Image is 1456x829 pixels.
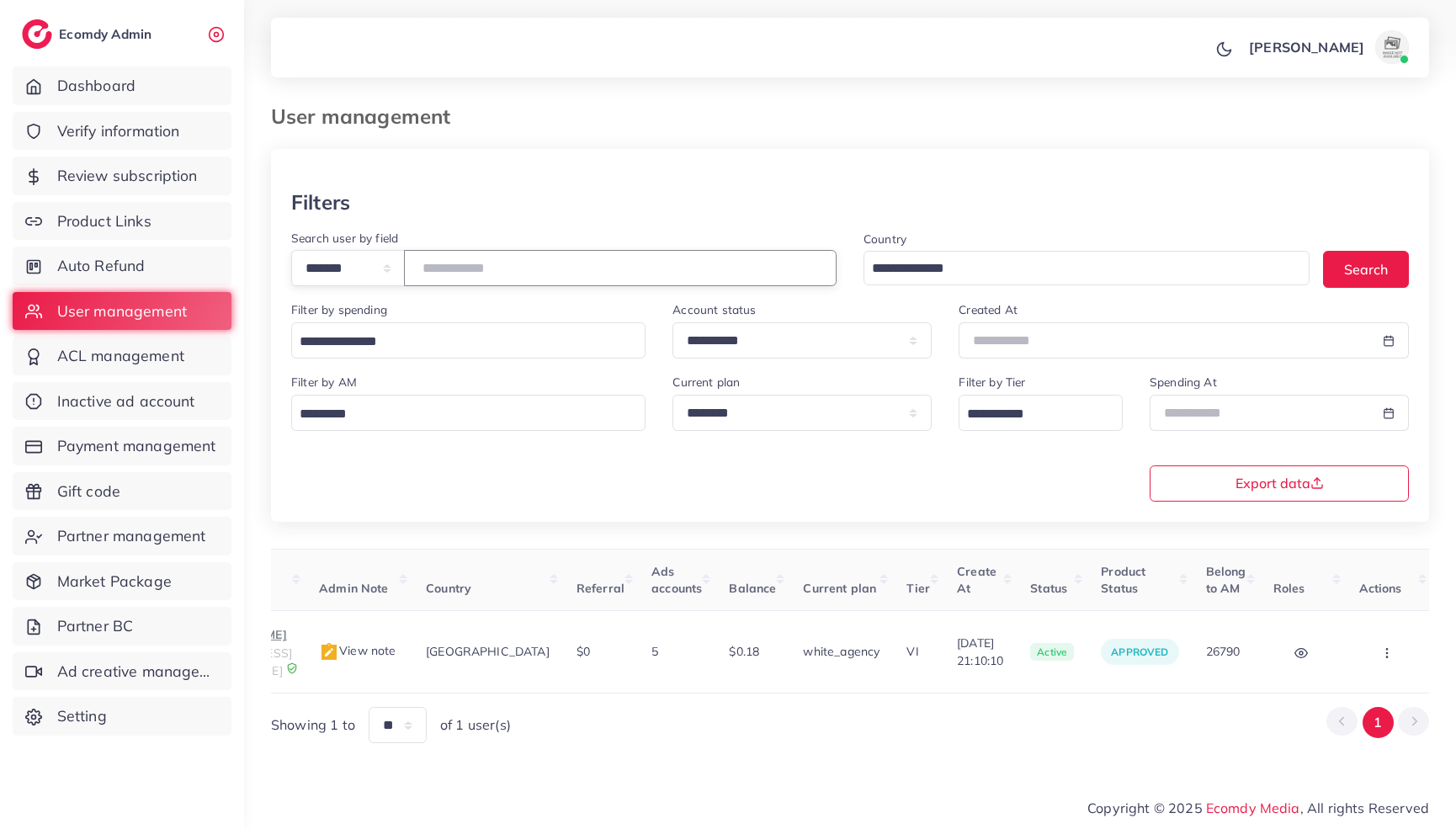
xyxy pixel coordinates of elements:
img: admin_note.cdd0b510.svg [319,642,339,662]
label: Spending At [1150,374,1217,391]
button: Search [1323,251,1409,287]
a: ACL management [13,337,231,375]
span: , All rights Reserved [1300,798,1429,818]
span: $0.18 [729,644,759,659]
a: Auto Refund [13,247,231,285]
a: Setting [13,697,231,736]
span: Ads accounts [651,564,702,596]
label: Filter by spending [291,301,387,318]
span: Partner management [57,525,206,547]
span: Country [426,581,471,596]
a: Ecomdy Media [1206,800,1300,816]
span: User management [57,300,187,322]
span: View note [319,643,396,658]
span: VI [906,644,918,659]
span: Actions [1359,581,1402,596]
input: Search for option [866,256,1288,282]
span: Setting [57,705,107,727]
p: [PERSON_NAME] [1249,37,1364,57]
a: Partner BC [13,607,231,646]
span: Balance [729,581,776,596]
a: [PERSON_NAME]avatar [1240,30,1416,64]
label: Filter by AM [291,374,357,391]
span: Product Links [57,210,151,232]
span: Verify information [57,120,180,142]
span: Inactive ad account [57,391,195,412]
span: Showing 1 to [271,715,355,735]
a: Market Package [13,562,231,601]
button: Go to page 1 [1363,707,1394,738]
span: active [1030,643,1074,662]
span: Dashboard [57,75,136,97]
input: Search for option [294,401,624,428]
input: Search for option [294,329,624,355]
span: Market Package [57,571,172,593]
span: white_agency [803,644,879,659]
span: Current plan [803,581,876,596]
span: Copyright © 2025 [1087,798,1429,818]
a: Gift code [13,472,231,511]
label: Created At [959,301,1018,318]
h3: Filters [291,190,350,215]
span: [DATE] 21:10:10 [957,635,1003,669]
label: Account status [672,301,756,318]
span: Referral [577,581,624,596]
a: Ad creative management [13,652,231,691]
img: avatar [1375,30,1409,64]
span: 26790 [1206,644,1241,659]
a: Verify information [13,112,231,151]
span: Status [1030,581,1067,596]
a: logoEcomdy Admin [22,19,156,49]
span: ACL management [57,345,184,367]
span: Gift code [57,481,120,502]
label: Country [864,231,906,247]
a: Product Links [13,202,231,241]
span: Partner BC [57,615,134,637]
a: Partner management [13,517,231,555]
ul: Pagination [1326,707,1429,738]
span: 5 [651,644,658,659]
div: Search for option [959,395,1123,431]
img: logo [22,19,52,49]
label: Current plan [672,374,740,391]
span: Tier [906,581,930,596]
div: Search for option [864,251,1310,285]
button: Export data [1150,465,1409,502]
span: Ad creative management [57,661,219,683]
a: Dashboard [13,66,231,105]
span: Review subscription [57,165,198,187]
span: Auto Refund [57,255,146,277]
label: Filter by Tier [959,374,1025,391]
a: Inactive ad account [13,382,231,421]
span: $0 [577,644,590,659]
span: Payment management [57,435,216,457]
span: Product Status [1101,564,1145,596]
h3: User management [271,104,464,129]
input: Search for option [961,401,1101,428]
span: [GEOGRAPHIC_DATA] [426,644,550,659]
a: User management [13,292,231,331]
div: Search for option [291,322,646,359]
img: 9CAL8B2pu8EFxCJHYAAAAldEVYdGRhdGU6Y3JlYXRlADIwMjItMTItMDlUMDQ6NTg6MzkrMDA6MDBXSlgLAAAAJXRFWHRkYXR... [286,662,298,674]
span: Export data [1235,476,1324,490]
h2: Ecomdy Admin [59,26,156,42]
span: Roles [1273,581,1305,596]
a: Payment management [13,427,231,465]
span: Create At [957,564,996,596]
div: Search for option [291,395,646,431]
span: of 1 user(s) [440,715,511,735]
span: Admin Note [319,581,389,596]
span: approved [1111,646,1168,658]
span: Belong to AM [1206,564,1246,596]
a: Review subscription [13,157,231,195]
label: Search user by field [291,230,398,247]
